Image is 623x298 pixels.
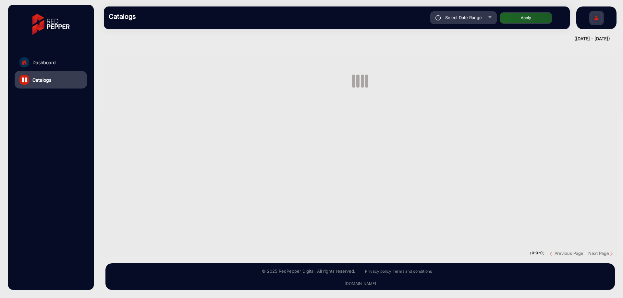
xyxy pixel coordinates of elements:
span: Select Date Range [445,15,482,20]
img: previous button [550,251,555,256]
a: [DOMAIN_NAME] [345,281,376,286]
strong: 0 [540,251,543,255]
a: Terms and conditions [393,269,432,274]
a: Dashboard [15,54,87,71]
img: Sign%20Up.svg [590,7,603,30]
button: Apply [500,12,552,24]
a: Catalogs [15,71,87,89]
img: Next button [609,251,614,256]
pre: ( / ) [530,250,545,256]
strong: Next Page [588,251,609,256]
img: home [21,59,27,65]
img: icon [435,15,441,20]
a: | [391,269,393,274]
h3: Catalogs [109,13,200,20]
span: Dashboard [32,59,56,66]
img: catalog [22,77,27,82]
small: © 2025 RedPepper Digital. All rights reserved. [262,268,355,274]
img: vmg-logo [28,8,74,41]
a: Privacy policy [365,269,391,274]
strong: Previous Page [555,251,583,256]
strong: 0-0 [532,251,538,255]
div: ([DATE] - [DATE]) [97,36,610,42]
span: Catalogs [32,77,51,83]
